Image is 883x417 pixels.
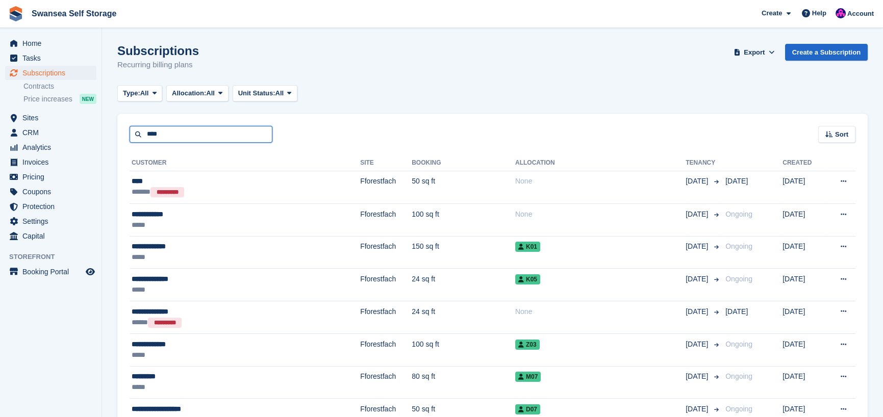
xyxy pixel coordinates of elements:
[725,405,752,413] span: Ongoing
[725,307,748,316] span: [DATE]
[686,306,710,317] span: [DATE]
[130,155,360,171] th: Customer
[732,44,777,61] button: Export
[5,36,96,50] a: menu
[23,94,72,104] span: Price increases
[5,66,96,80] a: menu
[412,334,515,367] td: 100 sq ft
[725,275,752,283] span: Ongoing
[22,229,84,243] span: Capital
[23,93,96,105] a: Price increases NEW
[686,371,710,382] span: [DATE]
[783,155,824,171] th: Created
[686,176,710,187] span: [DATE]
[140,88,149,98] span: All
[22,125,84,140] span: CRM
[5,229,96,243] a: menu
[360,171,412,203] td: Fforestfach
[238,88,275,98] span: Unit Status:
[28,5,120,22] a: Swansea Self Storage
[8,6,23,21] img: stora-icon-8386f47178a22dfd0bd8f6a31ec36ba5ce8667c1dd55bd0f319d3a0aa187defe.svg
[166,85,229,102] button: Allocation: All
[835,129,848,140] span: Sort
[515,372,541,382] span: M07
[275,88,284,98] span: All
[9,252,102,262] span: Storefront
[117,59,199,71] p: Recurring billing plans
[412,269,515,301] td: 24 sq ft
[5,51,96,65] a: menu
[412,366,515,399] td: 80 sq ft
[783,269,824,301] td: [DATE]
[233,85,297,102] button: Unit Status: All
[847,9,874,19] span: Account
[22,214,84,228] span: Settings
[5,199,96,214] a: menu
[686,404,710,414] span: [DATE]
[686,155,721,171] th: Tenancy
[22,170,84,184] span: Pricing
[515,340,540,350] span: Z03
[783,334,824,367] td: [DATE]
[5,140,96,154] a: menu
[783,171,824,203] td: [DATE]
[686,209,710,220] span: [DATE]
[783,301,824,333] td: [DATE]
[836,8,846,18] img: Donna Davies
[725,177,748,185] span: [DATE]
[412,204,515,237] td: 100 sq ft
[22,51,84,65] span: Tasks
[84,266,96,278] a: Preview store
[22,185,84,199] span: Coupons
[412,171,515,203] td: 50 sq ft
[360,204,412,237] td: Fforestfach
[725,242,752,250] span: Ongoing
[22,111,84,125] span: Sites
[117,85,162,102] button: Type: All
[725,372,752,380] span: Ongoing
[117,44,199,58] h1: Subscriptions
[5,125,96,140] a: menu
[812,8,826,18] span: Help
[360,155,412,171] th: Site
[515,274,540,284] span: K05
[725,210,752,218] span: Ongoing
[80,94,96,104] div: NEW
[686,274,710,284] span: [DATE]
[5,170,96,184] a: menu
[515,306,686,317] div: None
[22,140,84,154] span: Analytics
[412,155,515,171] th: Booking
[22,265,84,279] span: Booking Portal
[5,155,96,169] a: menu
[360,269,412,301] td: Fforestfach
[515,155,686,171] th: Allocation
[783,204,824,237] td: [DATE]
[22,36,84,50] span: Home
[23,82,96,91] a: Contracts
[686,339,710,350] span: [DATE]
[725,340,752,348] span: Ongoing
[744,47,765,58] span: Export
[783,236,824,269] td: [DATE]
[360,334,412,367] td: Fforestfach
[515,242,540,252] span: K01
[5,265,96,279] a: menu
[22,155,84,169] span: Invoices
[783,366,824,399] td: [DATE]
[5,111,96,125] a: menu
[206,88,215,98] span: All
[762,8,782,18] span: Create
[172,88,206,98] span: Allocation:
[5,214,96,228] a: menu
[515,404,540,414] span: D07
[412,301,515,333] td: 24 sq ft
[123,88,140,98] span: Type:
[785,44,868,61] a: Create a Subscription
[686,241,710,252] span: [DATE]
[5,185,96,199] a: menu
[515,209,686,220] div: None
[515,176,686,187] div: None
[22,66,84,80] span: Subscriptions
[22,199,84,214] span: Protection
